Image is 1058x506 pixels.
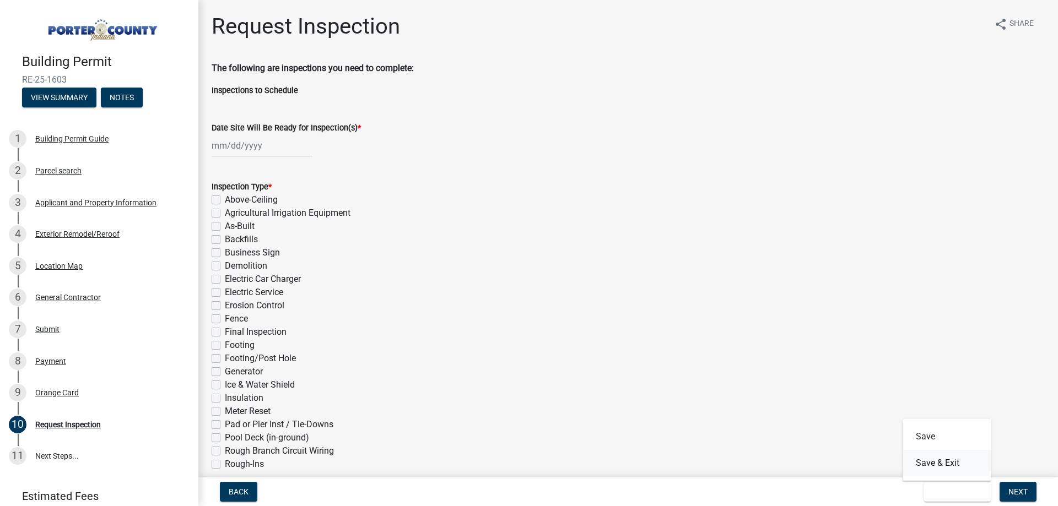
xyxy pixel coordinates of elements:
[994,18,1007,31] i: share
[9,289,26,306] div: 6
[933,487,975,496] span: Save & Exit
[35,199,156,206] div: Applicant and Property Information
[1000,482,1037,502] button: Next
[9,384,26,401] div: 9
[35,357,66,365] div: Payment
[225,365,263,378] label: Generator
[9,257,26,275] div: 5
[22,74,176,85] span: RE-25-1603
[225,273,301,286] label: Electric Car Charger
[225,471,295,484] label: Rough-Ins (4 way)
[9,194,26,211] div: 3
[22,54,190,70] h4: Building Permit
[212,87,298,95] label: Inspections to Schedule
[35,421,101,428] div: Request Inspection
[22,12,181,42] img: Porter County, Indiana
[35,262,83,270] div: Location Map
[985,13,1043,35] button: shareShare
[225,378,295,391] label: Ice & Water Shield
[35,135,109,143] div: Building Permit Guide
[225,418,333,431] label: Pad or Pier Inst / Tie-Downs
[220,482,257,502] button: Back
[212,124,361,132] label: Date Site Will Be Ready for Inspection(s)
[225,352,296,365] label: Footing/Post Hole
[22,94,96,102] wm-modal-confirm: Summary
[9,162,26,179] div: 2
[35,389,79,396] div: Orange Card
[9,225,26,243] div: 4
[903,419,991,481] div: Save & Exit
[35,325,60,333] div: Submit
[229,487,249,496] span: Back
[1008,487,1028,496] span: Next
[924,482,991,502] button: Save & Exit
[903,423,991,450] button: Save
[9,320,26,338] div: 7
[903,450,991,476] button: Save & Exit
[225,325,287,339] label: Final Inspection
[9,447,26,465] div: 11
[225,220,255,233] label: As-Built
[35,230,120,238] div: Exterior Remodel/Reroof
[9,352,26,370] div: 8
[225,312,248,325] label: Fence
[101,94,143,102] wm-modal-confirm: Notes
[225,233,258,246] label: Backfills
[225,246,280,259] label: Business Sign
[225,193,278,206] label: Above-Ceiling
[212,13,400,40] h1: Request Inspection
[225,431,309,444] label: Pool Deck (in-ground)
[212,63,414,73] strong: The following are inspections you need to complete:
[225,458,264,471] label: Rough-Ins
[22,88,96,107] button: View Summary
[225,339,255,352] label: Footing
[225,206,350,220] label: Agricultural Irrigation Equipment
[9,416,26,433] div: 10
[225,444,334,458] label: Rough Branch Circuit Wiring
[35,167,82,175] div: Parcel search
[9,130,26,148] div: 1
[225,259,267,273] label: Demolition
[225,299,284,312] label: Erosion Control
[212,134,312,157] input: mm/dd/yyyy
[212,183,272,191] label: Inspection Type
[35,293,101,301] div: General Contractor
[225,405,271,418] label: Meter Reset
[101,88,143,107] button: Notes
[225,286,283,299] label: Electric Service
[1010,18,1034,31] span: Share
[225,391,263,405] label: Insulation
